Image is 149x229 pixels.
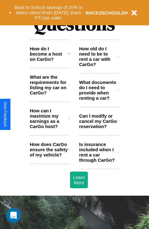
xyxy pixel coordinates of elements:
h3: What documents do I need to provide when renting a car? [79,80,118,101]
div: Give Feedback [3,102,7,127]
h3: How old do I need to be to rent a car with CarGo? [79,46,118,67]
b: BACK2SCHOOL20 [86,10,127,15]
h3: How does CarGo ensure the safety of my vehicle? [30,142,68,157]
button: Back to School savings of 20% in select cities! Ends [DATE] 10am PT.Use code: [11,3,86,22]
h3: What are the requirements for listing my car on CarGo? [30,74,68,95]
iframe: Intercom live chat [6,208,21,223]
h3: Is insurance included when I rent a car through CarGo? [79,142,118,163]
h3: How can I maximize my earnings as a CarGo host? [30,108,68,129]
button: Learn More [70,172,88,188]
h3: Can I modify or cancel my CarGo reservation? [79,113,117,129]
h3: How do I become a host on CarGo? [30,46,68,62]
